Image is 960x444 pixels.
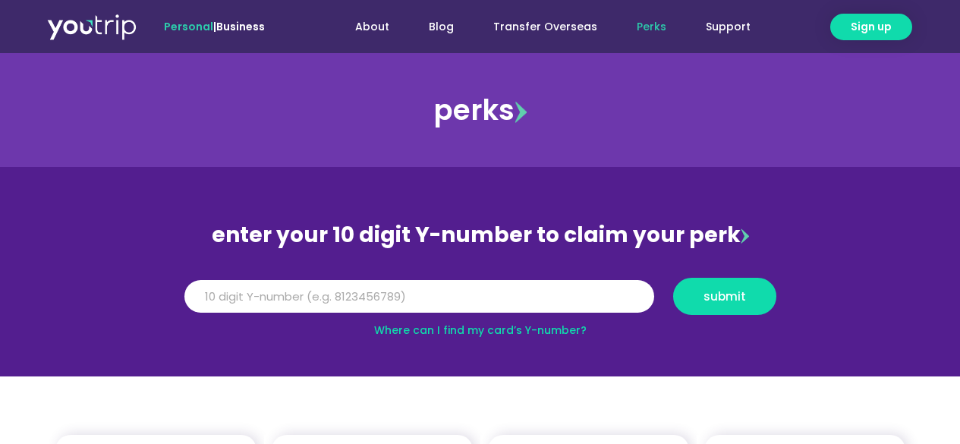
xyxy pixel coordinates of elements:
[164,19,213,34] span: Personal
[851,19,892,35] span: Sign up
[673,278,776,315] button: submit
[686,13,770,41] a: Support
[409,13,474,41] a: Blog
[216,19,265,34] a: Business
[703,291,746,302] span: submit
[184,280,654,313] input: 10 digit Y-number (e.g. 8123456789)
[184,278,776,326] form: Y Number
[830,14,912,40] a: Sign up
[374,323,587,338] a: Where can I find my card’s Y-number?
[306,13,770,41] nav: Menu
[164,19,265,34] span: |
[177,216,784,255] div: enter your 10 digit Y-number to claim your perk
[474,13,617,41] a: Transfer Overseas
[335,13,409,41] a: About
[617,13,686,41] a: Perks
